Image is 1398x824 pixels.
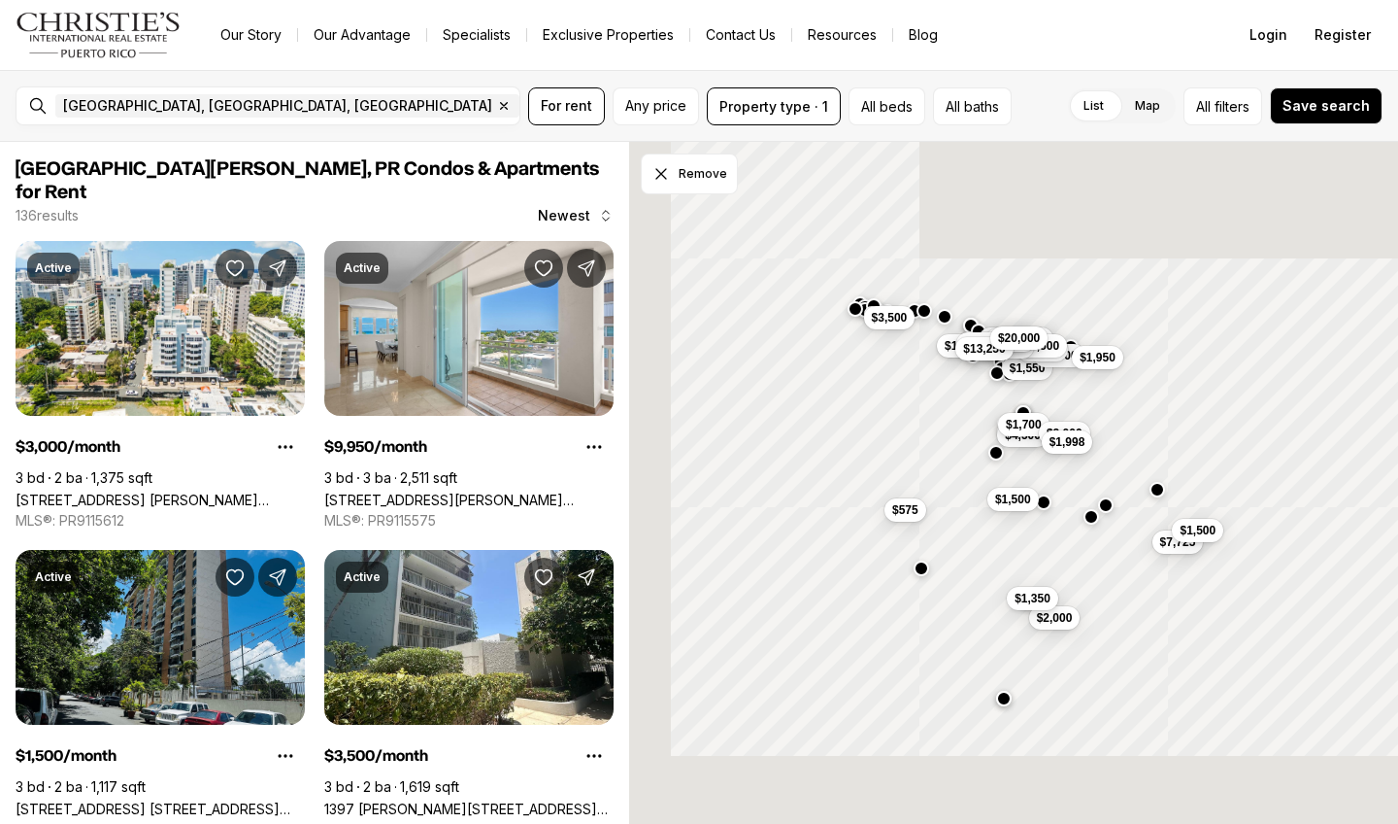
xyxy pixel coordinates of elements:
[986,331,1022,347] span: $2,400
[344,260,381,276] p: Active
[324,492,614,508] a: 20 CARRION COURT #602, SAN JUAN PR, 00911
[1196,96,1211,117] span: All
[266,428,305,466] button: Property options
[1047,426,1082,441] span: $2,000
[1303,16,1382,54] button: Register
[1270,87,1382,124] button: Save search
[1005,428,1041,443] span: $4,500
[707,87,841,125] button: Property type · 1
[1023,338,1059,354] span: $6,500
[258,249,297,288] button: Share Property
[937,334,988,358] button: $1,400
[524,249,563,288] button: Save Property: 20 CARRION COURT #602
[1249,27,1287,43] span: Login
[892,502,918,518] span: $575
[613,87,699,125] button: Any price
[964,335,1000,351] span: $4,500
[690,21,791,49] button: Contact Us
[258,558,297,597] button: Share Property
[956,331,1008,355] button: $4,500
[1034,343,1085,366] button: $2,800
[1152,531,1204,554] button: $7,725
[1042,429,1093,453] button: $1,998
[1007,587,1058,610] button: $1,350
[427,21,526,49] a: Specialists
[641,154,738,194] button: Dismiss drawing
[16,12,182,58] img: logo
[955,336,1013,360] button: $13,250
[1172,519,1223,542] button: $1,500
[216,558,254,597] button: Save Property: 500 MODESTO ST COND. BELLO HORIZONTE #3-01
[1006,417,1042,432] span: $1,700
[1080,349,1115,364] span: $1,950
[1042,347,1078,362] span: $2,800
[538,208,590,223] span: Newest
[1215,96,1249,117] span: filters
[344,569,381,585] p: Active
[997,424,1048,447] button: $4,500
[324,801,614,817] a: 1397 LUCHETTI #2, SAN JUAN PR, 00907
[1119,88,1176,123] label: Map
[864,306,915,329] button: $3,500
[1029,605,1081,629] button: $2,000
[298,21,426,49] a: Our Advantage
[1002,356,1053,379] button: $1,550
[625,98,686,114] span: Any price
[1160,534,1196,550] span: $7,725
[998,330,1040,346] span: $20,000
[1180,523,1215,538] span: $1,500
[63,98,492,114] span: [GEOGRAPHIC_DATA], [GEOGRAPHIC_DATA], [GEOGRAPHIC_DATA]
[1238,16,1299,54] button: Login
[567,558,606,597] button: Share Property
[990,326,1048,350] button: $20,000
[933,87,1012,125] button: All baths
[205,21,297,49] a: Our Story
[1015,591,1050,606] span: $1,350
[528,87,605,125] button: For rent
[216,249,254,288] button: Save Property: 1351 AVE. WILSON #202
[35,569,72,585] p: Active
[541,98,592,114] span: For rent
[526,196,625,235] button: Newest
[893,21,953,49] a: Blog
[1072,345,1123,368] button: $1,950
[1039,422,1090,445] button: $2,000
[1010,360,1046,375] span: $1,550
[527,21,689,49] a: Exclusive Properties
[35,260,72,276] p: Active
[1068,88,1119,123] label: List
[575,737,614,775] button: Property options
[1049,433,1085,449] span: $1,998
[16,159,599,202] span: [GEOGRAPHIC_DATA][PERSON_NAME], PR Condos & Apartments for Rent
[524,558,563,597] button: Save Property: 1397 LUCHETTI #2
[849,87,925,125] button: All beds
[567,249,606,288] button: Share Property
[1037,609,1073,625] span: $2,000
[266,737,305,775] button: Property options
[987,487,1039,510] button: $1,500
[575,428,614,466] button: Property options
[1015,334,1067,358] button: $6,500
[1282,98,1370,114] span: Save search
[1016,338,1068,361] button: $9,950
[16,492,305,508] a: 1351 AVE. WILSON #202, SAN JUAN PR, 00907
[872,310,908,326] span: $3,500
[995,491,1031,506] span: $1,500
[884,498,926,522] button: $575
[1183,87,1262,125] button: Allfilters
[16,208,79,223] p: 136 results
[998,413,1049,436] button: $1,700
[1315,27,1371,43] span: Register
[945,338,981,354] span: $1,400
[16,801,305,817] a: 500 MODESTO ST COND. BELLO HORIZONTE #3-01, SAN JUAN PR, 00924
[792,21,892,49] a: Resources
[963,340,1005,356] span: $13,250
